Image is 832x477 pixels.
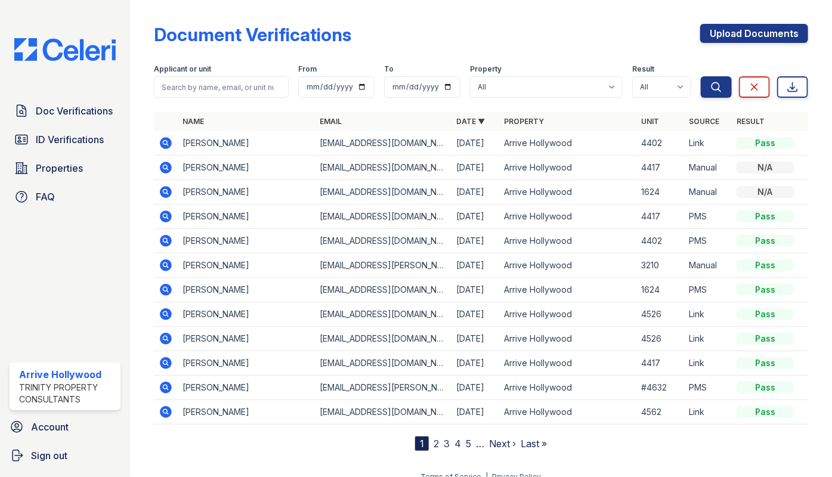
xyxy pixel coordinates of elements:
a: 3 [444,438,450,450]
td: [PERSON_NAME] [178,376,315,400]
td: 4402 [636,131,684,156]
td: Arrive Hollywood [500,131,637,156]
a: Email [320,117,342,126]
span: ID Verifications [36,132,104,147]
td: [PERSON_NAME] [178,400,315,425]
td: [EMAIL_ADDRESS][DOMAIN_NAME] [315,229,452,253]
div: Pass [737,357,794,369]
td: PMS [684,229,732,253]
div: Pass [737,284,794,296]
td: Arrive Hollywood [500,278,637,302]
td: PMS [684,205,732,229]
td: [EMAIL_ADDRESS][PERSON_NAME][DOMAIN_NAME] [315,253,452,278]
td: [EMAIL_ADDRESS][DOMAIN_NAME] [315,351,452,376]
td: [EMAIL_ADDRESS][DOMAIN_NAME] [315,400,452,425]
td: PMS [684,278,732,302]
div: Pass [737,210,794,222]
input: Search by name, email, or unit number [154,76,289,98]
span: … [476,436,484,451]
td: [EMAIL_ADDRESS][DOMAIN_NAME] [315,205,452,229]
td: Arrive Hollywood [500,400,637,425]
td: Manual [684,180,732,205]
td: [DATE] [452,229,500,253]
td: [EMAIL_ADDRESS][DOMAIN_NAME] [315,131,452,156]
a: Name [183,117,204,126]
td: 1624 [636,180,684,205]
td: [DATE] [452,302,500,327]
div: Pass [737,137,794,149]
td: [DATE] [452,180,500,205]
td: 4417 [636,351,684,376]
div: Pass [737,406,794,418]
td: [DATE] [452,253,500,278]
td: Arrive Hollywood [500,156,637,180]
a: ID Verifications [10,128,120,151]
td: [PERSON_NAME] [178,278,315,302]
td: Arrive Hollywood [500,327,637,351]
a: Unit [641,117,659,126]
label: To [384,64,394,74]
td: [PERSON_NAME] [178,156,315,180]
td: 4562 [636,400,684,425]
td: [DATE] [452,156,500,180]
td: [EMAIL_ADDRESS][DOMAIN_NAME] [315,156,452,180]
label: Result [632,64,654,74]
a: Doc Verifications [10,99,120,123]
td: 3210 [636,253,684,278]
td: [DATE] [452,376,500,400]
a: Next › [489,438,516,450]
div: Document Verifications [154,24,351,45]
td: [DATE] [452,400,500,425]
div: Pass [737,259,794,271]
td: Arrive Hollywood [500,180,637,205]
a: Property [505,117,545,126]
td: Arrive Hollywood [500,351,637,376]
td: [PERSON_NAME] [178,253,315,278]
td: Arrive Hollywood [500,229,637,253]
td: Link [684,400,732,425]
img: CE_Logo_Blue-a8612792a0a2168367f1c8372b55b34899dd931a85d93a1a3d3e32e68fde9ad4.png [5,38,125,61]
span: Properties [36,161,83,175]
td: 4526 [636,302,684,327]
a: Sign out [5,444,125,467]
td: [PERSON_NAME] [178,205,315,229]
a: 4 [454,438,461,450]
a: 5 [466,438,471,450]
a: Upload Documents [700,24,808,43]
div: Trinity Property Consultants [19,382,116,405]
td: [PERSON_NAME] [178,229,315,253]
span: Account [31,420,69,434]
a: Last » [521,438,547,450]
td: [EMAIL_ADDRESS][DOMAIN_NAME] [315,302,452,327]
td: 4417 [636,156,684,180]
td: Arrive Hollywood [500,302,637,327]
td: [EMAIL_ADDRESS][PERSON_NAME][DOMAIN_NAME] [315,376,452,400]
div: N/A [737,186,794,198]
td: [EMAIL_ADDRESS][DOMAIN_NAME] [315,278,452,302]
td: Manual [684,253,732,278]
td: #4632 [636,376,684,400]
span: Sign out [31,448,67,463]
td: Link [684,327,732,351]
td: [EMAIL_ADDRESS][DOMAIN_NAME] [315,327,452,351]
td: [DATE] [452,327,500,351]
td: 4402 [636,229,684,253]
a: Account [5,415,125,439]
a: FAQ [10,185,120,209]
td: [PERSON_NAME] [178,131,315,156]
div: 1 [415,436,429,451]
label: Property [470,64,502,74]
td: Link [684,302,732,327]
span: Doc Verifications [36,104,113,118]
td: [DATE] [452,351,500,376]
td: Link [684,131,732,156]
div: Pass [737,308,794,320]
td: [DATE] [452,131,500,156]
label: Applicant or unit [154,64,211,74]
div: Arrive Hollywood [19,367,116,382]
td: 4526 [636,327,684,351]
td: [PERSON_NAME] [178,180,315,205]
a: Properties [10,156,120,180]
td: [DATE] [452,278,500,302]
